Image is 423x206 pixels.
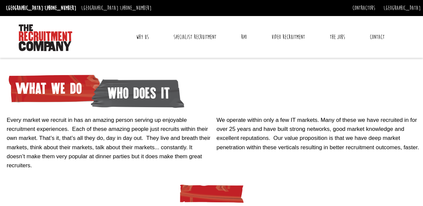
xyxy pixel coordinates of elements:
[120,4,151,12] a: [PHONE_NUMBER]
[352,4,375,12] a: Contractors
[45,4,76,12] a: [PHONE_NUMBER]
[80,3,153,13] li: [GEOGRAPHIC_DATA]:
[19,24,72,51] img: The Recruitment Company
[131,29,154,45] a: Why Us
[169,29,221,45] a: Specialist Recruitment
[217,116,422,152] p: We operate within only a few IT markets. Many of these we have recruited in for over 25 years and...
[4,3,78,13] li: [GEOGRAPHIC_DATA]:
[236,29,252,45] a: RPO
[267,29,310,45] a: Video Recruitment
[325,29,350,45] a: The Jobs
[384,4,421,12] a: [GEOGRAPHIC_DATA]
[7,116,212,170] p: Every market we recruit in has an amazing person serving up enjoyable recruitment experiences. Ea...
[365,29,390,45] a: Contact
[417,144,419,151] span: .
